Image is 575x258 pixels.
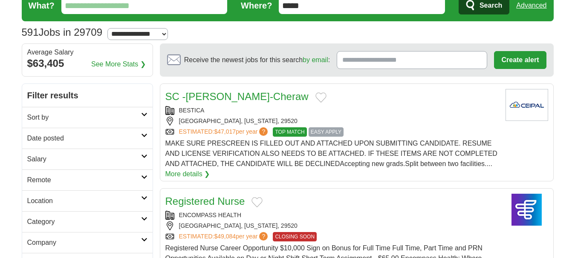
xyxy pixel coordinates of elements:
button: Create alert [494,51,546,69]
div: BESTICA [165,106,499,115]
h2: Remote [27,175,141,185]
a: Category [22,211,153,232]
h2: Company [27,238,141,248]
button: Add to favorite jobs [251,197,263,207]
a: SC -[PERSON_NAME]-Cheraw [165,91,309,102]
span: $47,017 [214,128,236,135]
a: Salary [22,149,153,169]
span: $49,084 [214,233,236,240]
a: ESTIMATED:$49,084per year? [179,232,270,241]
span: TOP MATCH [273,127,306,137]
span: EASY APPLY [309,127,344,137]
a: Sort by [22,107,153,128]
a: Remote [22,169,153,190]
h2: Location [27,196,141,206]
img: Encompass Health logo [506,194,548,226]
a: Registered Nurse [165,195,245,207]
a: ENCOMPASS HEALTH [179,212,242,218]
span: ? [259,127,268,136]
h1: Jobs in 29709 [22,26,103,38]
h2: Category [27,217,141,227]
a: Location [22,190,153,211]
img: Company logo [506,89,548,121]
span: ? [259,232,268,241]
a: by email [303,56,328,63]
a: See More Stats ❯ [91,59,146,69]
h2: Filter results [22,84,153,107]
a: Date posted [22,128,153,149]
h2: Salary [27,154,141,164]
h2: Date posted [27,133,141,143]
div: Average Salary [27,49,147,56]
a: More details ❯ [165,169,210,179]
span: CLOSING SOON [273,232,317,241]
div: $63,405 [27,56,147,71]
a: Company [22,232,153,253]
span: 591 [22,25,39,40]
div: [GEOGRAPHIC_DATA], [US_STATE], 29520 [165,221,499,230]
a: ESTIMATED:$47,017per year? [179,127,270,137]
div: [GEOGRAPHIC_DATA], [US_STATE], 29520 [165,117,499,126]
span: MAKE SURE PRESCREEN IS FILLED OUT AND ATTACHED UPON SUBMITTING CANDIDATE. RESUME AND LICENSE VERI... [165,140,497,167]
span: Receive the newest jobs for this search : [184,55,330,65]
button: Add to favorite jobs [315,92,327,103]
h2: Sort by [27,112,141,123]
